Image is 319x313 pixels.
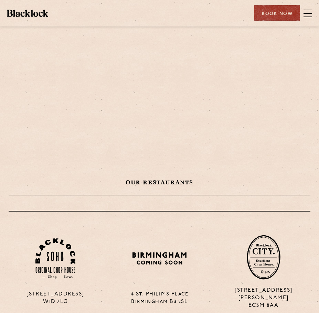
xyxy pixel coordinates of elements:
[217,287,310,309] p: [STREET_ADDRESS][PERSON_NAME] EC3M 8AA
[113,290,206,305] p: 4 St. Philip's Place Birmingham B3 2SL
[9,290,102,305] p: [STREET_ADDRESS] W1D 7LG
[7,10,48,17] img: BL_Textured_Logo-footer-cropped.svg
[9,179,310,186] h2: Our Restaurants
[247,235,280,280] img: City-stamp-default.svg
[35,238,75,279] img: Soho-stamp-default.svg
[254,5,300,21] div: Book Now
[131,250,188,267] img: BIRMINGHAM-P22_-e1747915156957.png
